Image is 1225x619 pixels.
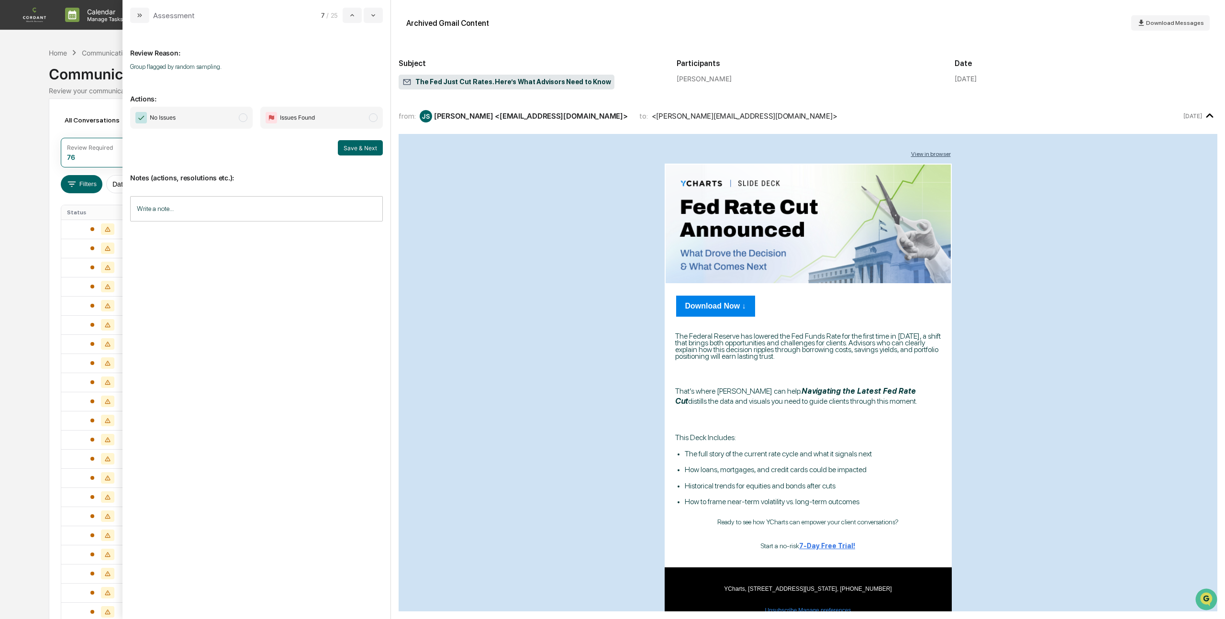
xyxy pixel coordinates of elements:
[82,49,159,57] div: Communications Archive
[955,75,977,83] div: [DATE]
[765,607,797,614] a: Unsubscribe
[85,130,104,138] span: [DATE]
[10,189,17,197] div: 🔎
[10,171,17,178] div: 🖐️
[33,73,157,83] div: Start new chat
[67,211,116,219] a: Powered byPylon
[49,87,1176,95] div: Review your communication records across channels
[130,63,383,70] p: Group flagged by random sampling.
[10,106,64,114] div: Past conversations
[61,175,102,193] button: Filters
[1194,587,1220,613] iframe: Open customer support
[677,59,939,68] h2: Participants
[23,8,46,22] img: logo
[148,104,174,116] button: See all
[1146,20,1204,26] span: Download Messages
[321,11,324,19] span: 7
[685,302,746,310] strong: Download Now ↓
[675,387,916,406] span: Navigating the Latest Fed Rate Cut
[675,538,941,555] p: Start a no-risk
[685,449,872,458] span: The full story of the current rate cycle and what it signals next
[19,188,60,198] span: Data Lookup
[79,16,128,22] p: Manage Tasks
[675,433,736,442] span: This Deck Includes:
[130,83,383,103] p: Actions:
[402,77,611,87] span: The Fed Just Cut Rates. Here’s What Advisors Need to Know
[666,165,951,283] img: Fed Rate Cut Announced
[150,113,176,122] span: No Issues
[130,37,383,57] p: Review Reason:
[652,111,837,121] div: <[PERSON_NAME][EMAIL_ADDRESS][DOMAIN_NAME]>
[406,19,489,28] div: Archived Gmail Content
[434,111,628,121] div: [PERSON_NAME] <[EMAIL_ADDRESS][DOMAIN_NAME]>
[79,130,83,138] span: •
[675,387,917,406] span: That’s where [PERSON_NAME] can help. distills the data and visuals you need to guide clients thro...
[10,73,27,90] img: 1746055101610-c473b297-6a78-478c-a979-82029cc54cd1
[1131,15,1210,31] button: Download Messages
[685,465,867,474] span: How loans, mortgages, and credit cards could be impacted
[95,211,116,219] span: Pylon
[6,184,64,201] a: 🔎Data Lookup
[49,58,1176,83] div: Communications Archive
[420,110,432,122] div: JS
[66,166,122,183] a: 🗄️Attestations
[153,11,195,20] div: Assessment
[61,112,133,128] div: All Conversations
[163,76,174,88] button: Start new chat
[677,296,755,316] a: Download Now ↓
[266,112,277,123] img: Flag
[106,175,185,193] button: Date:[DATE] - [DATE]
[67,153,75,161] div: 76
[33,83,121,90] div: We're available if you need us!
[1183,112,1202,120] time: Wednesday, September 17, 2025 at 1:03:20 PM
[69,171,77,178] div: 🗄️
[675,514,941,531] p: Ready to see how YCharts can empower your client conversations?
[326,11,341,19] span: / 25
[10,20,174,35] p: How can we help?
[911,151,951,157] a: View in browser
[6,166,66,183] a: 🖐️Preclearance
[49,49,67,57] div: Home
[19,170,62,179] span: Preclearance
[675,581,941,597] p: YCharts, [STREET_ADDRESS][US_STATE], [PHONE_NUMBER]
[135,112,147,123] img: Checkmark
[798,607,851,614] a: Manage preferences
[955,59,1217,68] h2: Date
[67,144,113,151] div: Review Required
[61,205,143,220] th: Status
[79,8,128,16] p: Calendar
[799,542,855,550] a: 7-Day Free Trial!
[30,130,78,138] span: [PERSON_NAME]
[685,497,859,506] span: How to frame near-term volatility vs. long-term outcomes
[280,113,315,122] span: Issues Found
[399,111,416,121] span: from:
[685,481,835,490] span: Historical trends for equities and bonds after cuts
[338,140,383,155] button: Save & Next
[675,332,941,361] span: The Federal Reserve has lowered the Fed Funds Rate for the first time in [DATE], a shift that bri...
[677,75,939,83] div: [PERSON_NAME]
[399,59,661,68] h2: Subject
[130,162,383,182] p: Notes (actions, resolutions etc.):
[79,170,119,179] span: Attestations
[639,111,648,121] span: to:
[10,121,25,136] img: Brenda McCombs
